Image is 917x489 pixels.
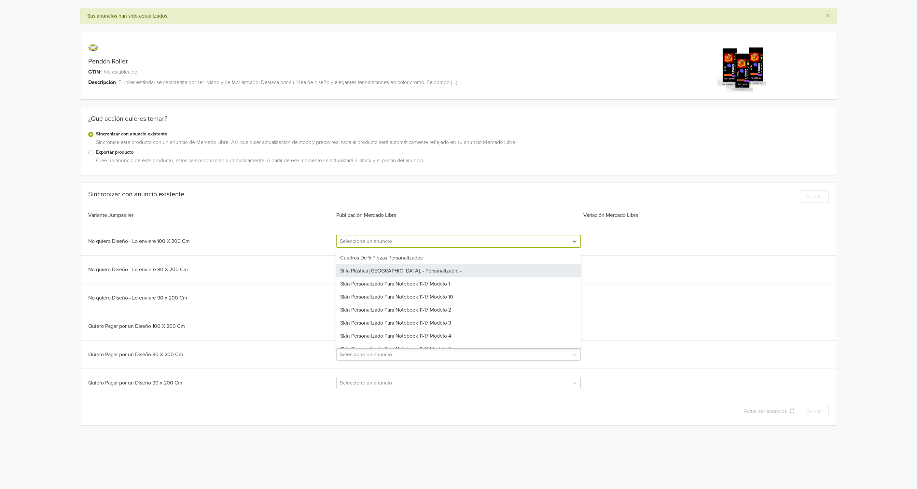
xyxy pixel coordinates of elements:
[335,211,582,219] div: Publicación Mercado Libre
[819,8,836,24] button: Close
[336,290,580,303] div: Skin Personalizado Para Notebook 11-17 Modelo 10
[80,115,837,131] div: ¿Qué acción quieres tomar?
[88,351,335,358] div: Quiero Pagar por un Diseño 80 X 200 Cm
[740,405,799,417] button: Actualizar anuncios
[88,322,335,330] div: Quiero Pagar por un Diseño 100 X 200 Cm
[93,157,829,167] div: Cree un anuncio de este producto, estos se sincronizarán automáticamente. A partir de ese momento...
[88,58,128,65] a: Pendón Roller
[88,237,335,245] div: No quiero Diseño - Lo enviare 100 X 200 Cm
[336,329,580,342] div: Skin Personalizado Para Notebook 11-17 Modelo 4
[80,8,837,24] div: Sus anuncios han sido actualizados.
[799,190,829,203] button: Salvar
[96,131,829,138] label: Sincronizar con anuncio existente
[336,264,580,277] div: Silla Plástica [GEOGRAPHIC_DATA]. - Personalizable -
[582,211,829,219] div: Variación Mercado Libre
[336,342,580,356] div: Skin Personalizado Para Notebook 11-17 Modelo 5
[96,149,829,156] label: Exportar producto
[88,379,335,387] div: Quiero Pagar por un Diseño 90 x 200 Cm
[717,45,767,94] img: product_image
[118,78,457,86] span: El roller estándar se caracteriza por ser liviano y de fácil armado. Destaca por su línea de dise...
[104,68,137,76] span: No establecido
[336,251,580,264] div: Cuadros De 5 Piezas Personalizados
[799,405,829,417] button: Salvar
[336,316,580,329] div: Skin Personalizado Para Notebook 11-17 Modelo 3
[336,303,580,316] div: Skin Personalizado Para Notebook 11-17 Modelo 2
[88,266,335,273] div: No quiero Diseño - Lo enviare 80 X 200 Cm
[826,11,830,21] span: ×
[88,68,102,76] span: GTIN:
[93,138,829,149] div: Sincronice este producto con un anuncio de Mercado Libre. Así, cualquier actualización de stock y...
[744,408,789,414] span: Actualizar anuncios
[88,78,116,86] span: Descripción
[88,294,335,302] div: No quiero Diseño - Lo enviare 90 x 200 Cm
[88,190,184,198] div: Sincronizar con anuncio existente
[88,211,335,219] div: Variante Jumpseller
[336,277,580,290] div: Skin Personalizado Para Notebook 11-17 Modelo 1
